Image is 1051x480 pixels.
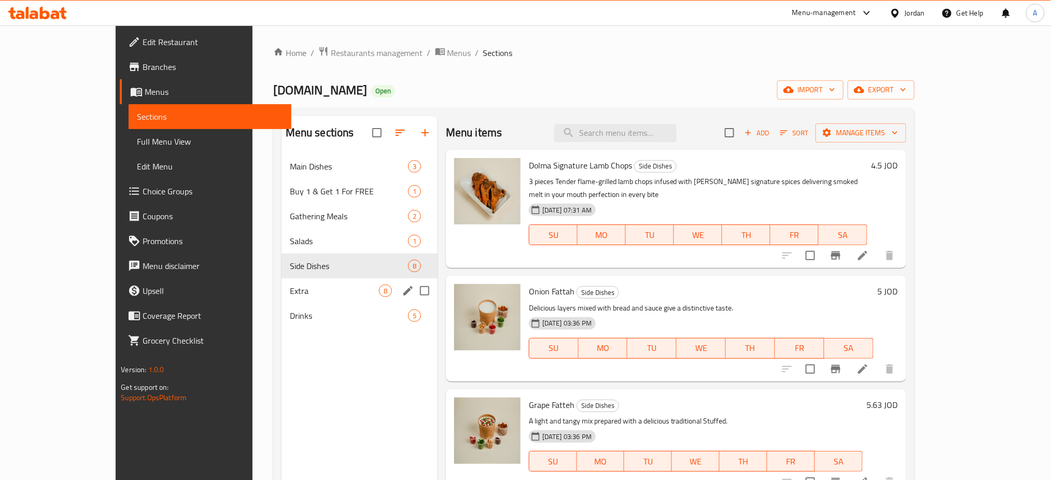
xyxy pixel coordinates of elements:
[120,253,291,278] a: Menu disclaimer
[318,46,423,60] a: Restaurants management
[137,110,283,123] span: Sections
[408,260,421,272] div: items
[819,224,867,245] button: SA
[371,85,395,97] div: Open
[635,160,676,172] span: Side Dishes
[677,338,726,359] button: WE
[819,454,859,469] span: SA
[120,79,291,104] a: Menus
[632,341,672,356] span: TU
[282,253,438,278] div: Side Dishes8
[823,228,863,243] span: SA
[878,284,898,299] h6: 5 JOD
[120,328,291,353] a: Grocery Checklist
[120,30,291,54] a: Edit Restaurant
[380,286,391,296] span: 8
[770,224,819,245] button: FR
[529,158,632,173] span: Dolma Signature Lamb Chops
[529,338,579,359] button: SU
[627,338,677,359] button: TU
[786,83,835,96] span: import
[529,224,578,245] button: SU
[823,243,848,268] button: Branch-specific-item
[529,397,574,413] span: Grape Fatteh
[290,185,408,197] span: Buy 1 & Get 1 For FREE
[775,338,824,359] button: FR
[824,126,898,139] span: Manage items
[740,125,774,141] button: Add
[290,210,408,222] div: Gathering Meals
[427,47,431,59] li: /
[409,236,421,246] span: 1
[582,228,622,243] span: MO
[581,454,621,469] span: MO
[800,358,821,380] span: Select to update
[829,341,870,356] span: SA
[143,309,283,322] span: Coverage Report
[129,154,291,179] a: Edit Menu
[578,224,626,245] button: MO
[446,125,502,140] h2: Menu items
[483,47,513,59] span: Sections
[379,285,392,297] div: items
[554,124,677,142] input: search
[413,120,438,145] button: Add section
[143,334,283,347] span: Grocery Checklist
[538,205,596,215] span: [DATE] 07:31 AM
[120,303,291,328] a: Coverage Report
[529,284,574,299] span: Onion Fattah
[282,179,438,204] div: Buy 1 & Get 1 For FREE1
[577,451,625,472] button: MO
[120,204,291,229] a: Coupons
[454,158,521,224] img: Dolma Signature Lamb Chops
[779,341,820,356] span: FR
[730,341,771,356] span: TH
[388,120,413,145] span: Sort sections
[678,228,718,243] span: WE
[867,398,898,412] h6: 5.63 JOD
[674,224,722,245] button: WE
[767,451,815,472] button: FR
[824,338,874,359] button: SA
[408,235,421,247] div: items
[857,249,869,262] a: Edit menu item
[719,122,740,144] span: Select section
[311,47,314,59] li: /
[120,179,291,204] a: Choice Groups
[143,260,283,272] span: Menu disclaimer
[634,160,677,173] div: Side Dishes
[143,36,283,48] span: Edit Restaurant
[145,86,283,98] span: Menus
[447,47,471,59] span: Menus
[681,341,722,356] span: WE
[792,7,856,19] div: Menu-management
[290,285,379,297] span: Extra
[371,87,395,95] span: Open
[534,228,573,243] span: SU
[577,400,619,412] span: Side Dishes
[454,284,521,350] img: Onion Fattah
[273,46,915,60] nav: breadcrumb
[143,235,283,247] span: Promotions
[408,210,421,222] div: items
[148,363,164,376] span: 1.0.0
[529,302,874,315] p: Delicious layers mixed with bread and sauce give a distinctive taste.
[366,122,388,144] span: Select all sections
[409,187,421,196] span: 1
[143,285,283,297] span: Upsell
[282,154,438,179] div: Main Dishes3
[577,286,619,299] div: Side Dishes
[290,309,408,322] span: Drinks
[121,363,146,376] span: Version:
[454,398,521,464] img: Grape Fatteh
[775,228,815,243] span: FR
[121,380,169,394] span: Get support on:
[777,80,844,100] button: import
[408,309,421,322] div: items
[408,160,421,173] div: items
[529,175,867,201] p: 3 pieces Tender flame-grilled lamb chops infused with [PERSON_NAME] signature spices delivering s...
[538,318,596,328] span: [DATE] 03:36 PM
[626,224,674,245] button: TU
[282,229,438,253] div: Salads1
